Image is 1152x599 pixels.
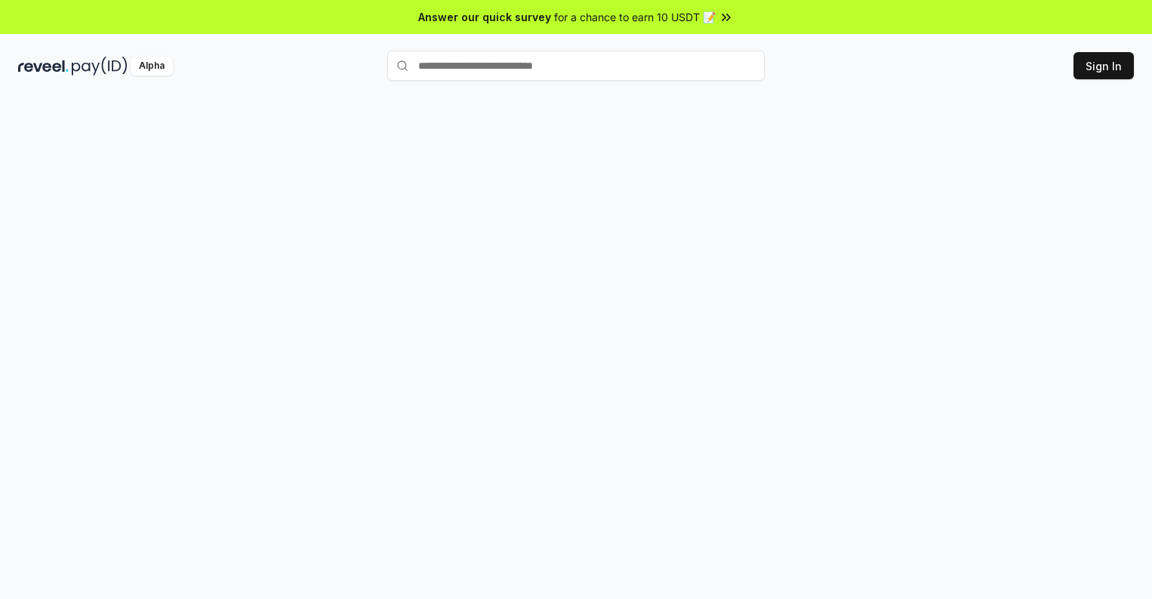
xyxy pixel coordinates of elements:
[72,57,128,76] img: pay_id
[1073,52,1134,79] button: Sign In
[131,57,173,76] div: Alpha
[554,9,716,25] span: for a chance to earn 10 USDT 📝
[18,57,69,76] img: reveel_dark
[418,9,551,25] span: Answer our quick survey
